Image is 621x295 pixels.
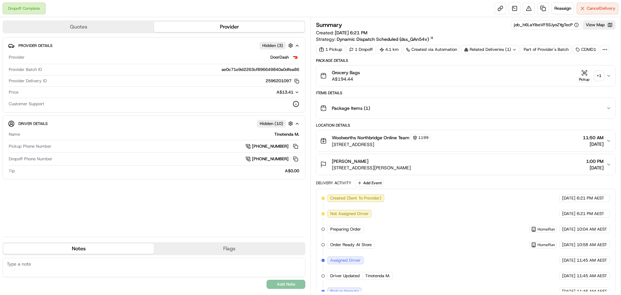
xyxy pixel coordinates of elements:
button: CancelDelivery [577,3,618,14]
button: Grocery BagsA$194.44Pickup+1 [316,65,615,86]
span: Customer Support [9,101,44,107]
button: A$13.41 [242,89,299,95]
a: [PHONE_NUMBER] [245,143,299,150]
button: Package Items (1) [316,98,615,119]
button: Provider [154,22,305,32]
span: 11:45 AM AEST [577,257,607,263]
div: 4.1 km [377,45,402,54]
span: Not Assigned Driver [330,211,369,217]
div: Strategy: [316,36,434,42]
button: Woolworths Northbridge Online Team1199[STREET_ADDRESS]11:50 AM[DATE] [316,130,615,152]
span: Dynamic Dispatch Scheduled (dss_QAn54v) [337,36,429,42]
button: Hidden (10) [257,119,295,128]
span: [DATE] 6:21 PM [335,30,367,36]
span: [DATE] [562,211,575,217]
div: A$0.00 [17,168,299,174]
span: Reassign [554,6,571,11]
div: Tinotenda M. [23,131,299,137]
a: Dynamic Dispatch Scheduled (dss_QAn54v) [337,36,434,42]
button: Flags [154,244,305,254]
button: Driver DetailsHidden (10) [8,118,300,129]
span: [PHONE_NUMBER] [252,143,289,149]
div: Package Details [316,58,616,63]
span: 11:46 AM AEST [577,289,607,294]
span: Cancel Delivery [587,6,616,11]
span: Provider Batch ID [9,67,42,73]
span: Tip [9,168,15,174]
span: 10:58 AM AEST [577,242,607,248]
span: ae0c71e9d2263cf896649840a0dfea86 [222,67,299,73]
span: Provider Details [18,43,52,48]
span: 1:00 PM [586,158,604,165]
div: Delivery Activity [316,180,351,186]
span: 6:21 PM AEST [577,211,604,217]
button: Notes [3,244,154,254]
span: Driver Updated [330,273,360,279]
button: Reassign [551,3,574,14]
div: + 1 [594,71,604,80]
span: [STREET_ADDRESS][PERSON_NAME] [332,165,411,171]
img: doordash_logo_v2.png [291,53,299,61]
button: View Map [583,20,616,29]
div: Related Deliveries (1) [461,45,519,54]
button: Pickup+1 [577,70,604,82]
span: [STREET_ADDRESS] [332,141,431,148]
span: Created (Sent To Provider) [330,195,381,201]
button: [PERSON_NAME][STREET_ADDRESS][PERSON_NAME]1:00 PM[DATE] [316,154,615,175]
span: Pickup Enroute [330,289,359,294]
span: [DATE] [562,226,575,232]
h3: Summary [316,22,342,28]
span: DoorDash [270,54,289,60]
span: Grocery Bags [332,69,360,76]
button: Pickup [577,70,592,82]
div: 1 Dropoff [346,45,376,54]
span: [DATE] [583,141,604,147]
span: Preparing Order [330,226,361,232]
span: Provider Delivery ID [9,78,47,84]
span: HomeRun [538,227,555,232]
span: Tinotenda M. [365,273,390,279]
button: job_h6LaYibeVF5SJyoZYgTecP [514,22,579,28]
button: Hidden (3) [259,41,295,50]
span: Created: [316,29,367,36]
span: [DATE] [562,289,575,294]
span: 11:45 AM AEST [577,273,607,279]
a: [PHONE_NUMBER] [245,155,299,163]
span: [DATE] [562,273,575,279]
span: Name [9,131,20,137]
span: Package Items ( 1 ) [332,105,370,111]
div: Items Details [316,90,616,96]
span: A$194.44 [332,76,360,82]
span: [DATE] [562,257,575,263]
span: [DATE] [562,195,575,201]
button: 2596201097 [266,78,299,84]
div: Location Details [316,123,616,128]
button: Add Event [355,179,384,187]
span: Hidden ( 3 ) [262,43,283,49]
span: 1199 [418,135,429,140]
span: 10:04 AM AEST [577,226,607,232]
span: Dropoff Phone Number [9,156,52,162]
span: Provider [9,54,25,60]
span: Woolworths Northbridge Online Team [332,134,409,141]
span: [DATE] [586,165,604,171]
a: Created via Automation [403,45,460,54]
span: 11:50 AM [583,134,604,141]
button: Provider DetailsHidden (3) [8,40,300,51]
div: 1 Pickup [316,45,345,54]
span: Price [9,89,18,95]
span: Driver Details [18,121,48,126]
span: [PHONE_NUMBER] [252,156,289,162]
span: HomeRun [538,242,555,247]
span: Hidden ( 10 ) [260,121,283,127]
div: CDMD1 [573,45,599,54]
span: Pickup Phone Number [9,143,51,149]
span: [PERSON_NAME] [332,158,368,165]
button: Quotes [3,22,154,32]
div: Pickup [577,77,592,82]
span: Order Ready At Store [330,242,372,248]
